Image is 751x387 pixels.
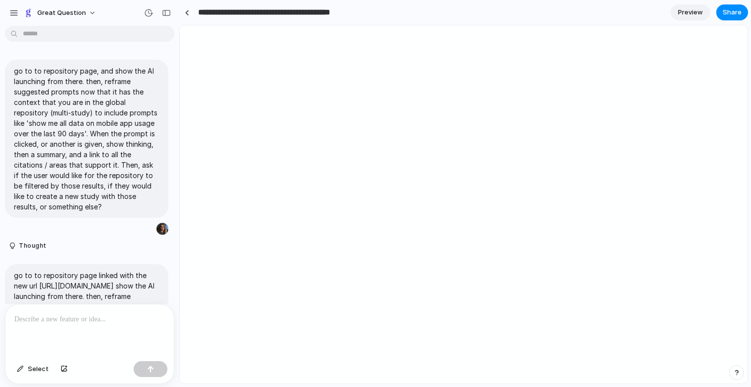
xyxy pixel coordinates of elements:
span: Great Question [37,8,86,18]
button: Select [12,361,54,377]
span: Share [723,7,742,17]
button: Great Question [19,5,101,21]
p: go to to repository page, and show the AI launching from there. then, reframe suggested prompts n... [14,66,159,212]
span: Select [28,364,49,374]
span: Preview [678,7,703,17]
a: Preview [671,4,710,20]
button: Share [716,4,748,20]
